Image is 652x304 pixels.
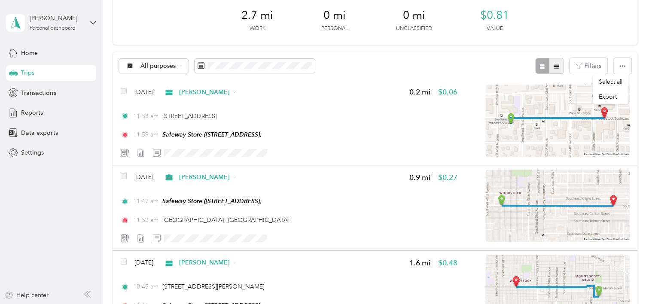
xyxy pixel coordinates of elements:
[133,197,158,206] span: 11:47 am
[21,88,56,97] span: Transactions
[162,216,289,224] span: [GEOGRAPHIC_DATA], [GEOGRAPHIC_DATA]
[179,258,230,267] span: [PERSON_NAME]
[133,216,158,225] span: 11:52 am
[21,148,44,157] span: Settings
[321,25,348,33] p: Personal
[30,14,83,23] div: [PERSON_NAME]
[570,58,607,74] button: Filters
[162,283,264,290] span: [STREET_ADDRESS][PERSON_NAME]
[403,9,425,22] span: 0 mi
[438,258,457,268] span: $0.48
[604,256,652,304] iframe: Everlance-gr Chat Button Frame
[323,9,346,22] span: 0 mi
[134,258,153,267] span: [DATE]
[249,25,265,33] p: Work
[179,173,230,182] span: [PERSON_NAME]
[134,88,153,97] span: [DATE]
[133,112,158,121] span: 11:53 am
[485,170,630,242] img: minimap
[21,128,58,137] span: Data exports
[599,93,617,100] span: Export
[485,85,630,157] img: minimap
[162,198,261,204] span: Safeway Store ([STREET_ADDRESS])
[134,173,153,182] span: [DATE]
[162,131,261,138] span: Safeway Store ([STREET_ADDRESS])
[438,172,457,183] span: $0.27
[21,68,34,77] span: Trips
[162,112,216,120] span: [STREET_ADDRESS]
[140,63,176,69] span: All purposes
[5,291,49,300] button: Help center
[396,25,432,33] p: Unclassified
[133,130,158,139] span: 11:59 am
[30,26,76,31] div: Personal dashboard
[599,78,622,85] span: Select all
[480,9,509,22] span: $0.81
[409,172,431,183] span: 0.9 mi
[409,87,431,97] span: 0.2 mi
[21,49,38,58] span: Home
[438,87,457,97] span: $0.06
[21,108,43,117] span: Reports
[241,9,273,22] span: 2.7 mi
[409,258,431,268] span: 1.6 mi
[133,282,158,291] span: 10:45 am
[179,88,230,97] span: [PERSON_NAME]
[486,25,503,33] p: Value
